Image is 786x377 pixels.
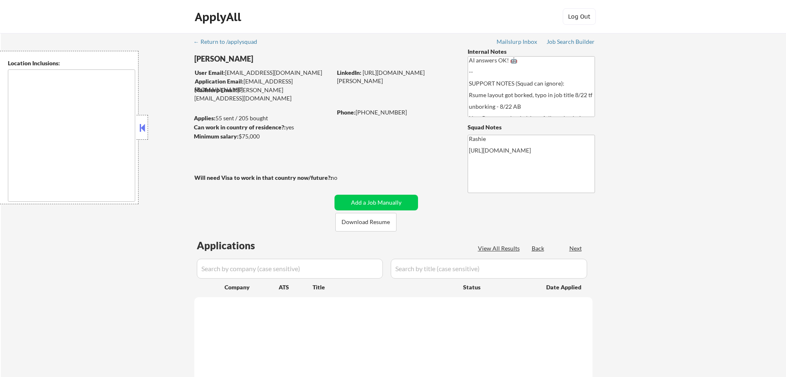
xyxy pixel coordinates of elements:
[194,86,332,102] div: [PERSON_NAME][EMAIL_ADDRESS][DOMAIN_NAME]
[279,283,313,291] div: ATS
[194,123,329,131] div: yes
[337,108,454,117] div: [PHONE_NUMBER]
[194,133,239,140] strong: Minimum salary:
[313,283,455,291] div: Title
[497,38,538,47] a: Mailslurp Inbox
[468,48,595,56] div: Internal Notes
[195,69,225,76] strong: User Email:
[195,10,244,24] div: ApplyAll
[337,109,356,116] strong: Phone:
[337,69,361,76] strong: LinkedIn:
[569,244,583,253] div: Next
[334,195,418,210] button: Add a Job Manually
[197,259,383,279] input: Search by company (case sensitive)
[547,39,595,45] div: Job Search Builder
[194,124,286,131] strong: Can work in country of residence?:
[8,59,135,67] div: Location Inclusions:
[194,38,265,47] a: ← Return to /applysquad
[546,283,583,291] div: Date Applied
[194,132,332,141] div: $75,000
[463,279,534,294] div: Status
[194,54,364,64] div: [PERSON_NAME]
[497,39,538,45] div: Mailslurp Inbox
[337,69,425,84] a: [URL][DOMAIN_NAME][PERSON_NAME]
[197,241,279,251] div: Applications
[225,283,279,291] div: Company
[194,174,332,181] strong: Will need Visa to work in that country now/future?:
[195,69,332,77] div: [EMAIL_ADDRESS][DOMAIN_NAME]
[468,123,595,131] div: Squad Notes
[194,115,215,122] strong: Applies:
[478,244,522,253] div: View All Results
[195,78,244,85] strong: Application Email:
[532,244,545,253] div: Back
[563,8,596,25] button: Log Out
[331,174,354,182] div: no
[194,86,237,93] strong: Mailslurp Email:
[335,213,397,231] button: Download Resume
[391,259,587,279] input: Search by title (case sensitive)
[195,77,332,93] div: [EMAIL_ADDRESS][DOMAIN_NAME]
[194,39,265,45] div: ← Return to /applysquad
[194,114,332,122] div: 55 sent / 205 bought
